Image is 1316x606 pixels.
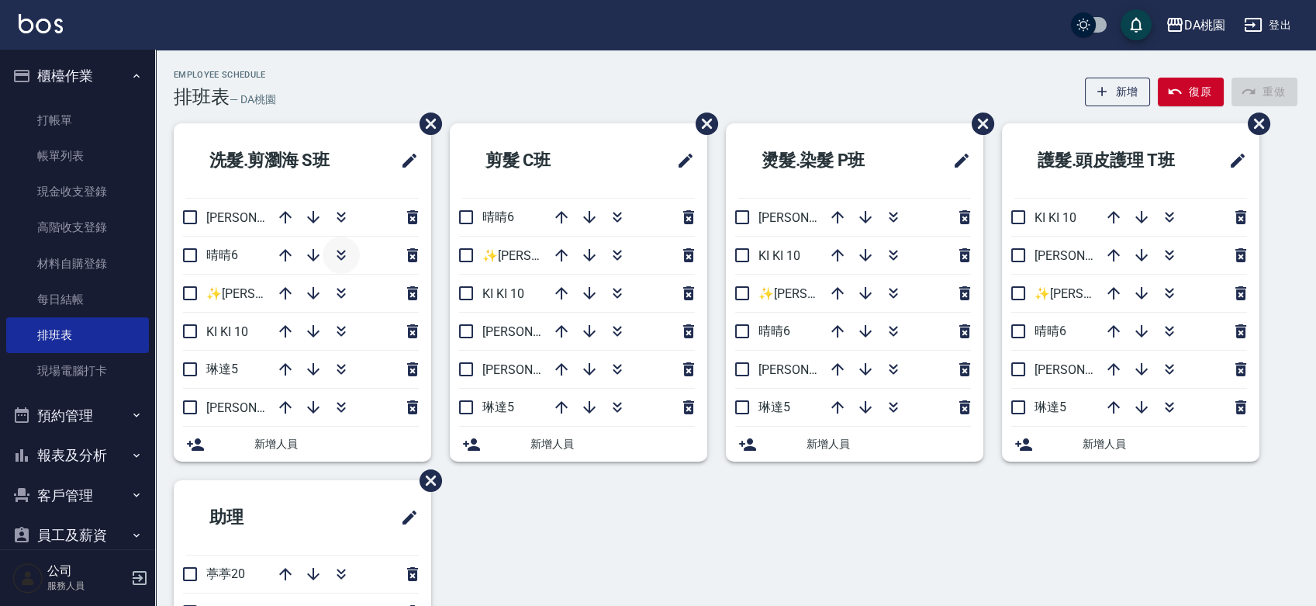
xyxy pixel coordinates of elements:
button: 報表及分析 [6,435,149,476]
span: 修改班表的標題 [391,142,419,179]
span: KI KI 10 [758,248,800,263]
h6: — DA桃園 [230,92,276,108]
span: 琳達5 [758,400,790,414]
div: 新增人員 [726,427,983,462]
a: 高階收支登錄 [6,210,149,245]
span: 晴晴6 [758,324,790,338]
span: 葶葶20 [206,566,245,581]
button: 新增 [1085,78,1151,106]
span: KI KI 10 [482,286,524,301]
button: 櫃檯作業 [6,56,149,96]
button: 員工及薪資 [6,515,149,556]
button: DA桃園 [1159,9,1231,41]
span: 修改班表的標題 [391,499,419,536]
button: 登出 [1238,11,1297,40]
span: [PERSON_NAME]3 [206,400,306,415]
span: 琳達5 [206,362,238,376]
div: 新增人員 [174,427,431,462]
span: 刪除班表 [684,101,720,147]
h2: 剪髮 C班 [462,133,620,189]
span: [PERSON_NAME]8 [758,210,858,225]
span: 修改班表的標題 [1219,142,1247,179]
span: 修改班表的標題 [667,142,695,179]
span: 刪除班表 [408,458,444,504]
span: 新增人員 [1083,436,1247,452]
span: [PERSON_NAME]8 [206,210,306,225]
h2: 燙髮.染髮 P班 [738,133,916,189]
h5: 公司 [47,563,126,579]
span: [PERSON_NAME]3 [1034,248,1135,263]
h2: 助理 [186,490,329,545]
span: 刪除班表 [960,101,996,147]
a: 材料自購登錄 [6,246,149,282]
span: [PERSON_NAME]3 [758,362,858,377]
span: ✨[PERSON_NAME] ✨16 [206,286,347,301]
div: 新增人員 [450,427,707,462]
a: 帳單列表 [6,138,149,174]
h2: Employee Schedule [174,70,276,80]
span: 刪除班表 [1236,101,1273,147]
button: save [1121,9,1152,40]
button: 客戶管理 [6,476,149,516]
span: 晴晴6 [482,210,514,224]
button: 復原 [1158,78,1224,106]
div: 新增人員 [1002,427,1259,462]
span: ✨[PERSON_NAME] ✨16 [1034,286,1176,301]
a: 排班表 [6,317,149,353]
h2: 護髮.頭皮護理 T班 [1014,133,1208,189]
span: 新增人員 [254,436,419,452]
span: 修改班表的標題 [943,142,971,179]
h2: 洗髮.剪瀏海 S班 [186,133,371,189]
span: 琳達5 [482,400,514,414]
a: 每日結帳 [6,282,149,317]
img: Logo [19,14,63,33]
button: 預約管理 [6,396,149,436]
span: 晴晴6 [1034,324,1066,338]
a: 打帳單 [6,102,149,138]
a: 現場電腦打卡 [6,353,149,389]
span: [PERSON_NAME]8 [1034,362,1135,377]
span: 刪除班表 [408,101,444,147]
span: 新增人員 [530,436,695,452]
a: 現金收支登錄 [6,174,149,210]
span: KI KI 10 [1034,210,1076,225]
span: 新增人員 [807,436,971,452]
span: [PERSON_NAME]8 [482,324,582,339]
span: ✨[PERSON_NAME] ✨16 [482,248,623,263]
h3: 排班表 [174,86,230,108]
span: 琳達5 [1034,400,1066,414]
img: Person [12,563,43,594]
span: KI KI 10 [206,324,248,339]
span: 晴晴6 [206,248,238,262]
p: 服務人員 [47,579,126,593]
span: ✨[PERSON_NAME] ✨16 [758,286,900,301]
span: [PERSON_NAME]3 [482,362,582,377]
div: DA桃園 [1184,16,1225,35]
